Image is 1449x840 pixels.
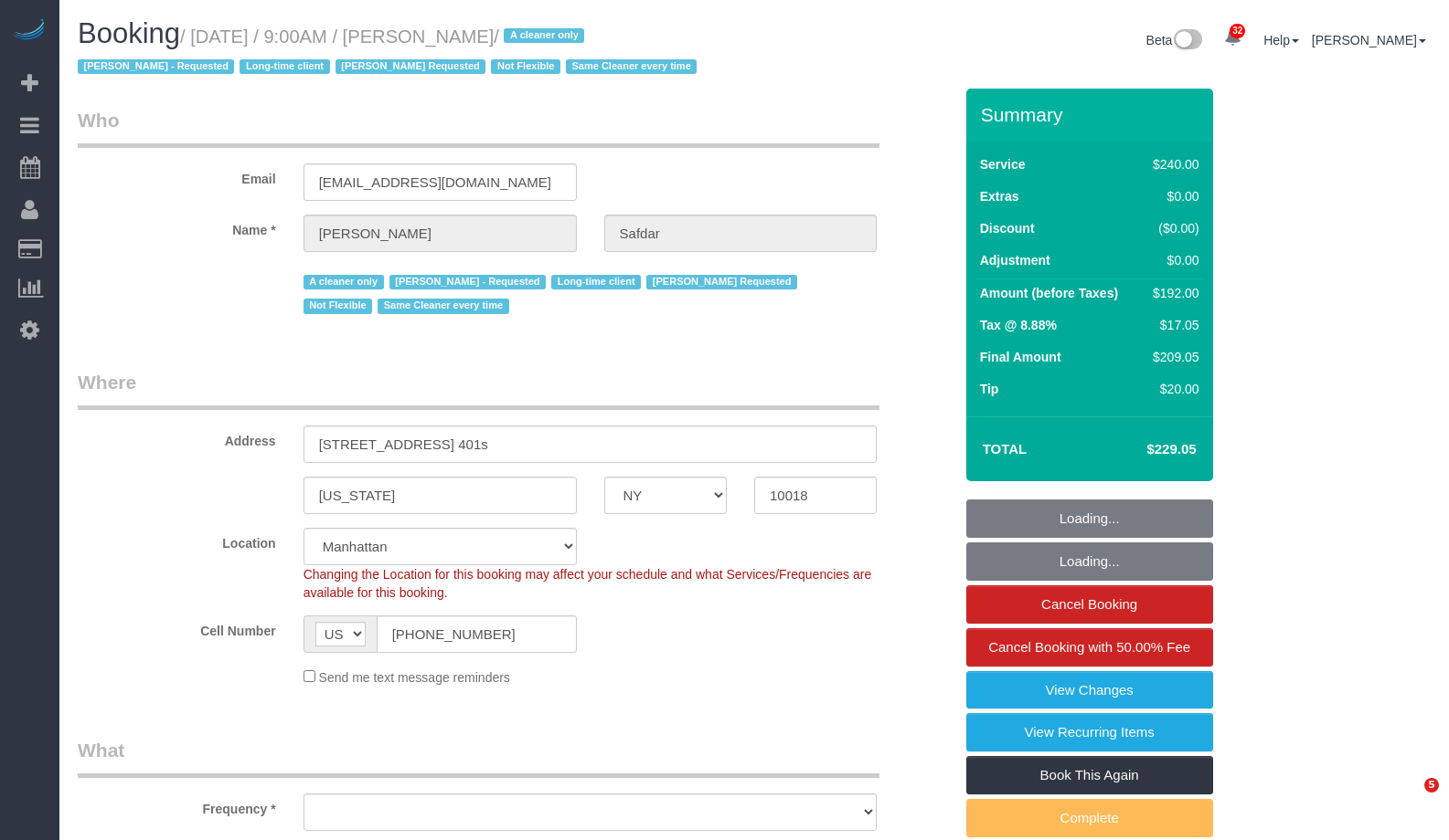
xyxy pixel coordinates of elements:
[980,219,1035,237] label: Discount
[646,275,797,289] span: [PERSON_NAME] Requested
[1145,284,1199,302] div: $192.00
[980,316,1057,334] label: Tax @ 8.88%
[304,275,384,289] span: A cleaner only
[78,369,879,410] legend: Where
[1312,33,1426,47] a: [PERSON_NAME]
[304,299,373,313] span: Not Flexible
[980,348,1061,366] label: Final Amount
[980,251,1050,269] label: Adjustment
[64,615,290,640] label: Cell Number
[980,284,1118,302] label: Amount (before Taxes)
[1215,18,1251,58] a: 32
[1145,219,1199,237] div: ($0.00)
[983,441,1028,457] strong: Total
[1145,380,1199,398] div: $20.00
[980,380,999,398] label: Tip
[966,671,1213,709] a: View Changes
[304,477,577,514] input: City
[11,18,48,44] img: Automaid Logo
[377,615,577,653] input: Cell Number
[504,28,584,43] span: A cleaner only
[78,17,180,49] span: Booking
[754,477,877,514] input: Zip Code
[980,155,1026,173] label: Service
[988,639,1190,655] span: Cancel Booking with 50.00% Fee
[566,59,697,74] span: Same Cleaner every time
[304,163,577,201] input: Email
[78,59,234,74] span: [PERSON_NAME] - Requested
[378,299,508,313] span: Same Cleaner every time
[64,793,290,818] label: Frequency *
[1145,316,1199,334] div: $17.05
[64,163,290,188] label: Email
[1145,348,1199,366] div: $209.05
[1387,778,1431,822] iframe: Intercom live chat
[319,670,510,685] span: Send me text message reminders
[304,215,577,252] input: First Name
[491,59,560,74] span: Not Flexible
[78,26,702,78] small: / [DATE] / 9:00AM / [PERSON_NAME]
[966,628,1213,667] a: Cancel Booking with 50.00% Fee
[389,275,546,289] span: [PERSON_NAME] - Requested
[981,104,1204,125] h3: Summary
[1146,33,1203,47] a: Beta
[1172,29,1202,53] img: New interface
[1424,778,1439,793] span: 5
[966,713,1213,751] a: View Recurring Items
[240,59,329,74] span: Long-time client
[64,215,290,239] label: Name *
[980,187,1019,205] label: Extras
[1145,155,1199,173] div: $240.00
[1145,187,1199,205] div: $0.00
[604,215,878,252] input: Last Name
[1230,24,1245,38] span: 32
[64,528,290,552] label: Location
[1263,33,1299,47] a: Help
[78,737,879,778] legend: What
[304,567,872,600] span: Changing the Location for this booking may affect your schedule and what Services/Frequencies are...
[966,756,1213,794] a: Book This Again
[966,585,1213,624] a: Cancel Booking
[336,59,486,74] span: [PERSON_NAME] Requested
[1145,251,1199,269] div: $0.00
[1092,442,1196,457] h4: $229.05
[78,107,879,148] legend: Who
[551,275,641,289] span: Long-time client
[64,425,290,450] label: Address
